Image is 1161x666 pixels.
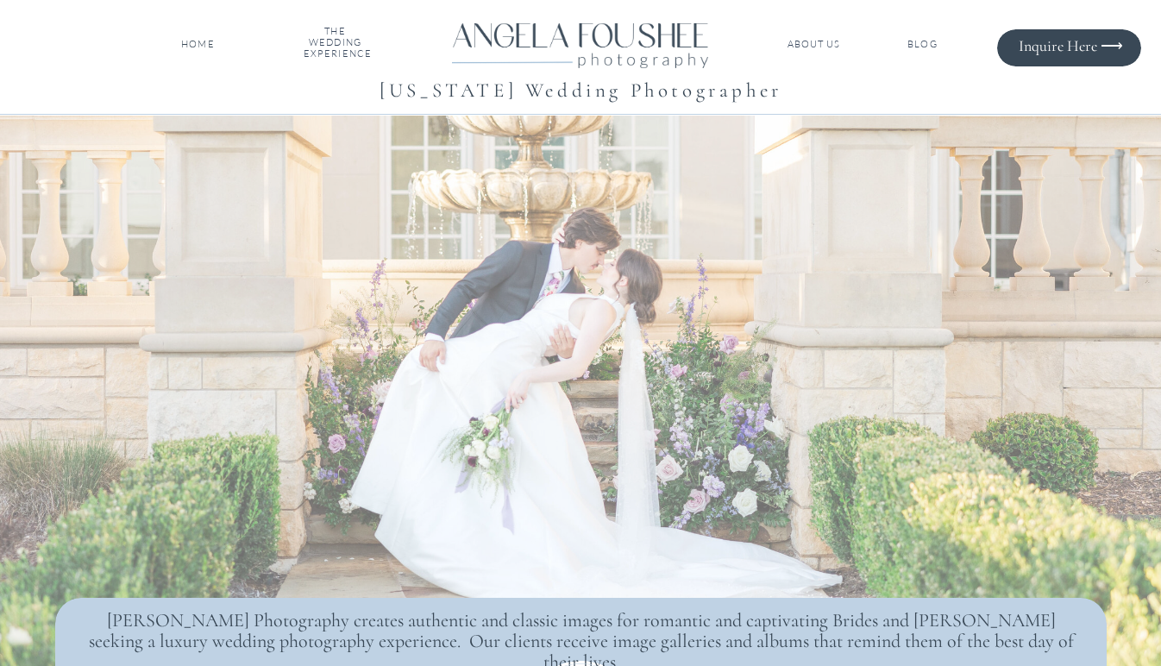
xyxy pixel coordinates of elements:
p: [PERSON_NAME] Photography creates authentic and classic images for romantic and captivating Bride... [82,610,1080,662]
nav: THE WEDDING EXPERIENCE [304,26,367,63]
a: HOME [178,39,218,51]
a: ABOUT US [785,39,843,51]
a: BLOG [891,39,954,51]
a: Inquire Here ⟶ [1004,37,1123,54]
a: THE WEDDINGEXPERIENCE [304,26,367,63]
h1: [US_STATE] Wedding Photographer [160,73,1001,105]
